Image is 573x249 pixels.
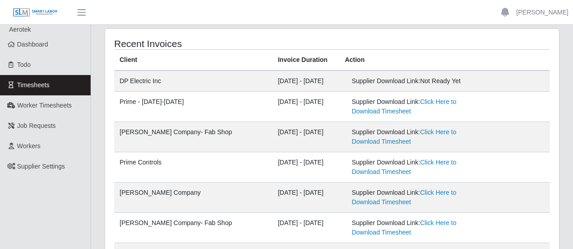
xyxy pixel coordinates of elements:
div: Supplier Download Link: [352,76,471,86]
th: Action [339,50,550,71]
div: Supplier Download Link: [352,218,471,237]
td: [PERSON_NAME] Company [114,183,272,213]
a: Click Here to Download Timesheet [352,189,456,206]
span: Dashboard [17,41,48,48]
td: Prime Controls [114,152,272,183]
td: [DATE] - [DATE] [272,152,339,183]
a: Click Here to Download Timesheet [352,98,456,115]
a: Click Here to Download Timesheet [352,159,456,175]
td: [DATE] - [DATE] [272,70,339,92]
span: Not Ready Yet [420,77,461,85]
span: Aerotek [9,26,31,33]
a: Click Here to Download Timesheet [352,219,456,236]
span: Job Requests [17,122,56,129]
td: [PERSON_NAME] Company- Fab Shop [114,122,272,152]
h4: Recent Invoices [114,38,288,49]
th: Client [114,50,272,71]
span: Supplier Settings [17,163,65,170]
span: Todo [17,61,31,68]
span: Worker Timesheets [17,102,72,109]
img: SLM Logo [13,8,58,18]
td: [DATE] - [DATE] [272,122,339,152]
span: Timesheets [17,81,50,89]
a: Click Here to Download Timesheet [352,128,456,145]
a: [PERSON_NAME] [516,8,568,17]
div: Supplier Download Link: [352,127,471,146]
td: [DATE] - [DATE] [272,183,339,213]
div: Supplier Download Link: [352,158,471,177]
td: [DATE] - [DATE] [272,213,339,243]
td: [DATE] - [DATE] [272,92,339,122]
td: [PERSON_NAME] Company- Fab Shop [114,213,272,243]
td: DP Electric Inc [114,70,272,92]
span: Workers [17,142,41,150]
th: Invoice Duration [272,50,339,71]
td: Prime - [DATE]-[DATE] [114,92,272,122]
div: Supplier Download Link: [352,188,471,207]
div: Supplier Download Link: [352,97,471,116]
